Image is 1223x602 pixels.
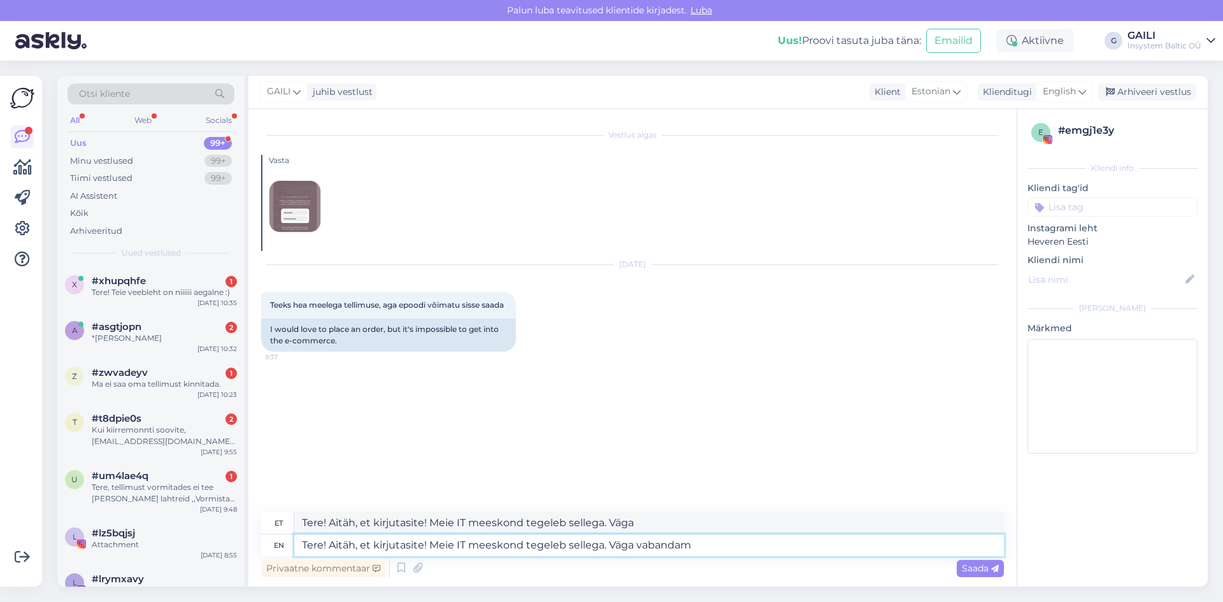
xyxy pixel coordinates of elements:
[996,29,1074,52] div: Aktiivne
[1027,182,1198,195] p: Kliendi tag'id
[10,86,34,110] img: Askly Logo
[778,33,921,48] div: Proovi tasuta juba täna:
[1027,235,1198,248] p: Heveren Eesti
[92,413,141,424] span: #t8dpie0s
[270,300,504,310] span: Teeks hea meelega tellimuse, aga epoodi võimatu sisse saada
[204,172,232,185] div: 99+
[204,137,232,150] div: 99+
[294,512,1004,534] textarea: Tere! Aitäh, et kirjutasite! Meie IT meeskond tegeleb sellega. Väga
[92,482,237,505] div: Tere, tellimust vormitades ei tee [PERSON_NAME] lahtreid ,,Vormista tellimus külalisena''
[92,321,141,333] span: #asgtjopn
[71,475,78,484] span: u
[1127,31,1201,41] div: GAILI
[92,287,237,298] div: Tere! Teie veebleht on niiiiii aegalne :)
[197,390,237,399] div: [DATE] 10:23
[1127,31,1215,51] a: GAILIInsystem Baltic OÜ
[1027,254,1198,267] p: Kliendi nimi
[261,560,385,577] div: Privaatne kommentaar
[261,319,516,352] div: I would love to place an order, but it's impossible to get into the e-commerce.
[72,326,78,335] span: a
[197,344,237,354] div: [DATE] 10:32
[926,29,981,53] button: Emailid
[79,87,130,101] span: Otsi kliente
[204,155,232,168] div: 99+
[70,172,132,185] div: Tiimi vestlused
[70,155,133,168] div: Minu vestlused
[73,578,77,587] span: l
[274,534,284,556] div: en
[1105,32,1122,50] div: G
[1028,273,1183,287] input: Lisa nimi
[1098,83,1196,101] div: Arhiveeri vestlus
[869,85,901,99] div: Klient
[1027,303,1198,314] div: [PERSON_NAME]
[978,85,1032,99] div: Klienditugi
[92,470,148,482] span: #um4lae4q
[70,207,89,220] div: Kõik
[269,155,1004,166] div: Vasta
[92,424,237,447] div: Kui kiirremonnti soovite, [EMAIL_ADDRESS][DOMAIN_NAME] v 53572141
[122,247,181,259] span: Uued vestlused
[1027,197,1198,217] input: Lisa tag
[225,471,237,482] div: 1
[261,129,1004,141] div: Vestlus algas
[308,85,373,99] div: juhib vestlust
[92,573,144,585] span: #lrymxavy
[197,298,237,308] div: [DATE] 10:35
[92,275,146,287] span: #xhupqhfe
[275,512,283,534] div: et
[92,333,237,344] div: *[PERSON_NAME]
[68,112,82,129] div: All
[1027,222,1198,235] p: Instagrami leht
[294,534,1004,556] textarea: Tere! Aitäh, et kirjutasite! Meie IT meeskond tegeleb sellega. Väga vabanda
[201,447,237,457] div: [DATE] 9:55
[203,112,234,129] div: Socials
[962,563,999,574] span: Saada
[92,378,237,390] div: Ma ei saa oma tellimust kinnitada.
[225,368,237,379] div: 1
[265,352,313,362] span: 9:37
[70,137,87,150] div: Uus
[225,276,237,287] div: 1
[92,585,237,596] div: Attachment
[687,4,716,16] span: Luba
[200,505,237,514] div: [DATE] 9:48
[912,85,950,99] span: Estonian
[132,112,154,129] div: Web
[70,225,122,238] div: Arhiveeritud
[1038,127,1043,137] span: e
[73,417,77,427] span: t
[1127,41,1201,51] div: Insystem Baltic OÜ
[201,550,237,560] div: [DATE] 8:55
[1027,322,1198,335] p: Märkmed
[92,539,237,550] div: Attachment
[267,85,290,99] span: GAILI
[1058,123,1194,138] div: # emgj1e3y
[225,413,237,425] div: 2
[72,371,77,381] span: z
[92,367,148,378] span: #zwvadeyv
[269,181,320,232] img: attachment
[73,532,77,541] span: l
[1027,162,1198,174] div: Kliendi info
[1043,85,1076,99] span: English
[92,527,135,539] span: #lz5bqjsj
[72,280,77,289] span: x
[778,34,802,47] b: Uus!
[70,190,117,203] div: AI Assistent
[225,322,237,333] div: 2
[261,259,1004,270] div: [DATE]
